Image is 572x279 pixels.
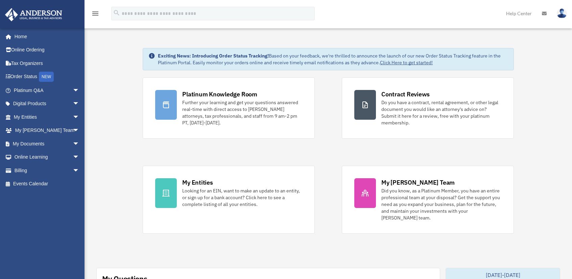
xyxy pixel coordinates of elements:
[158,53,269,59] strong: Exciting News: Introducing Order Status Tracking!
[5,124,90,137] a: My [PERSON_NAME] Teamarrow_drop_down
[143,166,315,234] a: My Entities Looking for an EIN, want to make an update to an entity, or sign up for a bank accoun...
[5,110,90,124] a: My Entitiesarrow_drop_down
[5,97,90,111] a: Digital Productsarrow_drop_down
[342,77,514,139] a: Contract Reviews Do you have a contract, rental agreement, or other legal document you would like...
[5,177,90,191] a: Events Calendar
[342,166,514,234] a: My [PERSON_NAME] Team Did you know, as a Platinum Member, you have an entire professional team at...
[5,137,90,150] a: My Documentsarrow_drop_down
[182,90,257,98] div: Platinum Knowledge Room
[182,178,213,187] div: My Entities
[158,52,508,66] div: Based on your feedback, we're thrilled to announce the launch of our new Order Status Tracking fe...
[381,178,455,187] div: My [PERSON_NAME] Team
[5,56,90,70] a: Tax Organizers
[73,124,86,138] span: arrow_drop_down
[5,70,90,84] a: Order StatusNEW
[3,8,64,21] img: Anderson Advisors Platinum Portal
[5,164,90,177] a: Billingarrow_drop_down
[5,84,90,97] a: Platinum Q&Aarrow_drop_down
[73,84,86,97] span: arrow_drop_down
[557,8,567,18] img: User Pic
[113,9,120,17] i: search
[73,110,86,124] span: arrow_drop_down
[73,137,86,151] span: arrow_drop_down
[39,72,54,82] div: NEW
[143,77,315,139] a: Platinum Knowledge Room Further your learning and get your questions answered real-time with dire...
[182,187,302,208] div: Looking for an EIN, want to make an update to an entity, or sign up for a bank account? Click her...
[380,60,433,66] a: Click Here to get started!
[5,43,90,57] a: Online Ordering
[381,99,501,126] div: Do you have a contract, rental agreement, or other legal document you would like an attorney's ad...
[91,12,99,18] a: menu
[5,150,90,164] a: Online Learningarrow_drop_down
[381,187,501,221] div: Did you know, as a Platinum Member, you have an entire professional team at your disposal? Get th...
[5,30,86,43] a: Home
[182,99,302,126] div: Further your learning and get your questions answered real-time with direct access to [PERSON_NAM...
[91,9,99,18] i: menu
[73,164,86,178] span: arrow_drop_down
[73,150,86,164] span: arrow_drop_down
[73,97,86,111] span: arrow_drop_down
[381,90,430,98] div: Contract Reviews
